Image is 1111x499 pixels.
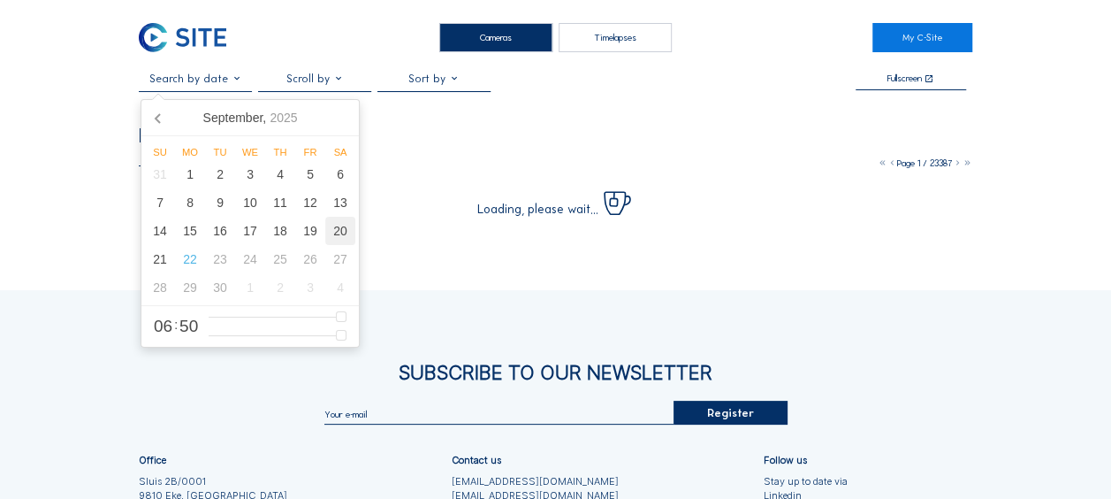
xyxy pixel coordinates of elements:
div: September, [196,104,305,132]
span: Loading, please wait... [477,203,598,215]
div: 31 [145,160,175,188]
div: 10 [235,188,265,217]
div: 9 [205,188,235,217]
div: 29 [175,273,205,302]
div: We [235,147,265,157]
div: Cameras [439,23,552,52]
i: 2025 [270,111,297,125]
img: C-SITE Logo [139,23,226,52]
div: Contact us [452,456,501,465]
div: 14 [145,217,175,245]
div: 7 [145,188,175,217]
div: Sa [325,147,355,157]
div: Register [673,401,787,425]
span: 50 [179,318,198,334]
div: 19 [295,217,325,245]
div: 30 [205,273,235,302]
div: 22 [175,245,205,273]
div: Th [265,147,295,157]
div: Tu [205,147,235,157]
div: 1 [175,160,205,188]
div: 17 [235,217,265,245]
div: Office [139,456,166,465]
div: 26 [295,245,325,273]
div: 16 [205,217,235,245]
a: C-SITE Logo [139,23,239,52]
div: 4 [265,160,295,188]
a: [EMAIL_ADDRESS][DOMAIN_NAME] [452,474,619,489]
div: 18 [265,217,295,245]
div: Camera 2 [139,155,253,168]
div: 3 [295,273,325,302]
div: 27 [325,245,355,273]
div: Fr [295,147,325,157]
span: 06 [154,318,172,334]
input: Search by date 󰅀 [139,73,252,85]
div: 25 [265,245,295,273]
input: Your e-mail [323,408,673,419]
div: Fullscreen [887,73,922,84]
div: 21 [145,245,175,273]
div: 8 [175,188,205,217]
div: 5 [295,160,325,188]
span: : [174,319,178,331]
div: 1 [235,273,265,302]
div: Mo [175,147,205,157]
div: 4 [325,273,355,302]
div: 6 [325,160,355,188]
div: 3 [235,160,265,188]
div: 20 [325,217,355,245]
div: 2 [265,273,295,302]
div: 23 [205,245,235,273]
div: 2 [205,160,235,188]
div: Subscribe to our newsletter [139,363,972,382]
div: 11 [265,188,295,217]
a: My C-Site [872,23,972,52]
div: 28 [145,273,175,302]
div: Besix / Abidjan Tour F [139,127,325,146]
div: Timelapses [559,23,672,52]
div: Su [145,147,175,157]
span: Page 1 / 23387 [897,157,953,169]
div: 12 [295,188,325,217]
div: 15 [175,217,205,245]
div: Follow us [764,456,807,465]
div: 13 [325,188,355,217]
div: 24 [235,245,265,273]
